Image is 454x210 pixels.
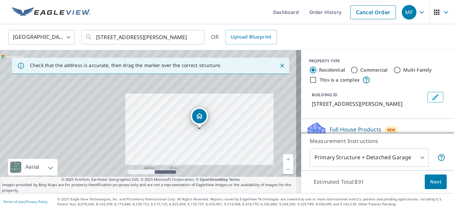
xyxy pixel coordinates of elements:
span: Next [430,178,441,186]
label: This is a complex [320,77,360,83]
p: BUILDING ID [312,92,337,98]
label: Commercial [360,67,388,73]
a: Privacy Policy [26,199,48,204]
a: Current Level 18, Zoom In [283,154,293,164]
p: | [3,200,48,204]
a: Cancel Order [350,5,396,19]
p: Estimated Total: $91 [308,175,369,189]
div: Full House ProductsNewFull House™ with Regular Delivery [306,121,449,147]
p: Full House Products [330,125,381,133]
button: Edit building 1 [427,92,443,103]
p: Measurement Instructions [310,137,445,145]
div: [GEOGRAPHIC_DATA] [8,28,75,46]
button: Next [425,175,447,189]
img: EV Logo [12,7,90,17]
div: OR [211,30,277,44]
a: Upload Blueprint [225,30,277,44]
div: PROPERTY TYPE [309,58,446,64]
div: Primary Structure + Detached Garage [310,148,429,167]
label: Residential [319,67,345,73]
label: Multi-Family [403,67,432,73]
span: © 2025 TomTom, Earthstar Geographics SIO, © 2025 Microsoft Corporation, © [61,177,240,182]
a: Terms [229,177,240,182]
div: Aerial [8,159,57,175]
div: MF [402,5,416,20]
p: Check that the address is accurate, then drag the marker over the correct structure. [30,62,221,68]
input: Search by address or latitude-longitude [96,28,191,46]
a: Terms of Use [3,199,24,204]
a: OpenStreetMap [200,177,228,182]
a: Current Level 18, Zoom Out [283,164,293,174]
span: Upload Blueprint [231,33,271,41]
span: New [387,127,396,132]
div: Dropped pin, building 1, Residential property, 138 EDWARD AVE E WINNIPEG MB R2C0V8 [191,107,208,128]
div: Aerial [23,159,41,175]
p: [STREET_ADDRESS][PERSON_NAME] [312,100,425,108]
button: Close [278,61,286,70]
p: © 2025 Eagle View Technologies, Inc. and Pictometry International Corp. All Rights Reserved. Repo... [57,197,451,207]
